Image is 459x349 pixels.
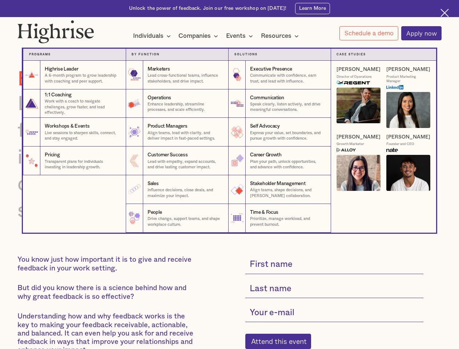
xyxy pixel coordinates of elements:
a: 1:1 CoachingWork with a coach to navigate challenges, grow faster, and lead effectively. [23,89,125,118]
div: Events [226,32,255,40]
a: Executive PresenceCommunicate with confidence, earn trust, and lead with influence. [228,61,331,89]
p: Express your value, set boundaries, and pursue growth with confidence. [250,130,325,141]
strong: Programs [29,53,51,56]
p: You know just how important it is to give and receive feedback in your work setting. [17,256,194,272]
p: Transparent plans for individuals investing in leadership growth. [45,159,120,170]
div: Director of Operations [337,75,372,79]
input: Attend this event [245,334,311,349]
a: Apply now [401,26,442,40]
a: MarketersLead cross-functional teams, influence stakeholders, and drive impact. [126,61,228,89]
a: Career GrowthPlan your path, unlock opportunities, and advance with confidence. [228,147,331,175]
a: Schedule a demo [339,26,398,40]
div: Companies [178,32,211,40]
div: Unlock the power of feedback. Join our free workshop on [DATE]! [129,5,287,12]
a: PricingTransparent plans for individuals investing in leadership growth. [23,147,125,175]
div: Customer Success [148,152,188,159]
a: [PERSON_NAME] [386,66,430,73]
p: Plan your path, unlock opportunities, and advance with confidence. [250,159,325,170]
a: CommunicationSpeak clearly, listen actively, and drive meaningful conversations. [228,89,331,118]
div: Product Marketing Manager [386,75,430,84]
a: [PERSON_NAME] [337,134,381,140]
div: Time & Focus [250,209,278,216]
img: Cross icon [440,9,449,17]
div: Resources [261,32,291,40]
p: Lead with empathy, expand accounts, and drive lasting customer impact. [148,159,222,170]
a: OperationsEnhance leadership, streamline processes, and scale efficiently. [126,89,228,118]
strong: Solutions [234,53,258,56]
div: Growth Marketer [337,142,364,147]
p: A 6-month program to grow leadership with coaching and peer support. [45,73,120,84]
div: Workshops & Events [45,123,89,130]
div: Founder and CEO [386,142,414,147]
p: Drive change, support teams, and shape workplace culture. [148,216,222,227]
p: Enhance leadership, streamline processes, and scale efficiently. [148,101,222,113]
div: Events [226,32,246,40]
div: Operations [148,95,171,101]
p: Influence decisions, close deals, and maximize your impact. [148,187,222,198]
div: Career Growth [250,152,282,159]
a: Stakeholder ManagementAlign teams, shape decisions, and [PERSON_NAME] collaboration. [228,175,331,204]
p: Work with a coach to navigate challenges, grow faster, and lead effectively. [45,99,120,115]
a: Time & FocusPrioritize, manage workload, and prevent burnout. [228,204,331,233]
div: Highrise Leader [45,66,78,73]
div: Self Advocacy [250,123,280,130]
input: Your e-mail [245,304,424,322]
div: Companies [178,32,220,40]
p: Live sessions to sharpen skills, connect, and stay engaged. [45,130,120,141]
a: Product ManagersAlign teams, lead with clarity, and deliver impact in fast-paced settings. [126,118,228,147]
div: Individuals [133,32,173,40]
p: But did you know there is a science behind how and why great feedback is so effective? [17,284,194,301]
div: Pricing [45,152,60,159]
p: Align teams, shape decisions, and [PERSON_NAME] collaboration. [250,187,325,198]
a: [PERSON_NAME] [386,134,430,140]
a: Customer SuccessLead with empathy, expand accounts, and drive lasting customer impact. [126,147,228,175]
div: People [148,209,162,216]
a: Self AdvocacyExpress your value, set boundaries, and pursue growth with confidence. [228,118,331,147]
p: Communicate with confidence, earn trust, and lead with influence. [250,73,325,84]
a: Learn More [295,3,330,14]
a: SalesInfluence decisions, close deals, and maximize your impact. [126,175,228,204]
p: Lead cross-functional teams, influence stakeholders, and drive impact. [148,73,222,84]
strong: by function [132,53,160,56]
nav: Individuals [11,37,447,232]
div: Sales [148,180,159,187]
form: current-single-event-subscribe-form [245,256,424,349]
a: PeopleDrive change, support teams, and shape workplace culture. [126,204,228,233]
div: Marketers [148,66,170,73]
div: Stakeholder Management [250,180,305,187]
p: Prioritize, manage workload, and prevent burnout. [250,216,325,227]
div: Resources [261,32,301,40]
a: [PERSON_NAME] [337,66,381,73]
input: Last name [245,280,424,298]
p: Align teams, lead with clarity, and deliver impact in fast-paced settings. [148,130,222,141]
img: Highrise logo [17,20,94,43]
div: Executive Presence [250,66,292,73]
div: Individuals [133,32,164,40]
strong: Case Studies [337,53,366,56]
div: Product Managers [148,123,188,130]
a: Highrise LeaderA 6-month program to grow leadership with coaching and peer support. [23,61,125,89]
div: 1:1 Coaching [45,92,72,99]
input: First name [245,256,424,274]
p: Speak clearly, listen actively, and drive meaningful conversations. [250,101,325,113]
div: Communication [250,95,284,101]
a: Workshops & EventsLive sessions to sharpen skills, connect, and stay engaged. [23,118,125,147]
